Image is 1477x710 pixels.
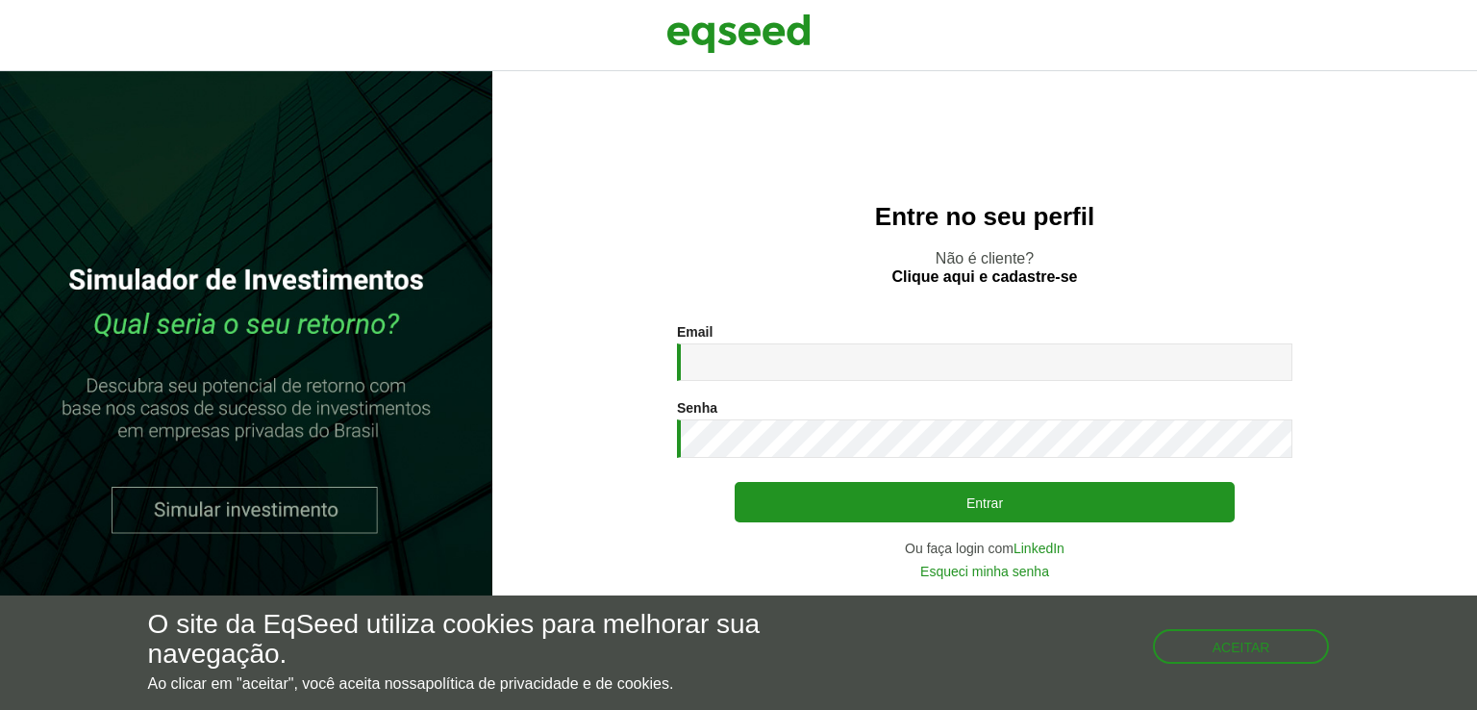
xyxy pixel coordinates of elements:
[1014,542,1064,555] a: LinkedIn
[920,565,1049,578] a: Esqueci minha senha
[425,676,669,692] a: política de privacidade e de cookies
[677,401,717,415] label: Senha
[677,542,1292,555] div: Ou faça login com
[677,325,713,339] label: Email
[1153,629,1330,664] button: Aceitar
[148,610,857,670] h5: O site da EqSeed utiliza cookies para melhorar sua navegação.
[666,10,811,58] img: EqSeed Logo
[531,249,1439,286] p: Não é cliente?
[531,203,1439,231] h2: Entre no seu perfil
[735,482,1235,522] button: Entrar
[148,674,857,693] p: Ao clicar em "aceitar", você aceita nossa .
[892,269,1078,285] a: Clique aqui e cadastre-se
